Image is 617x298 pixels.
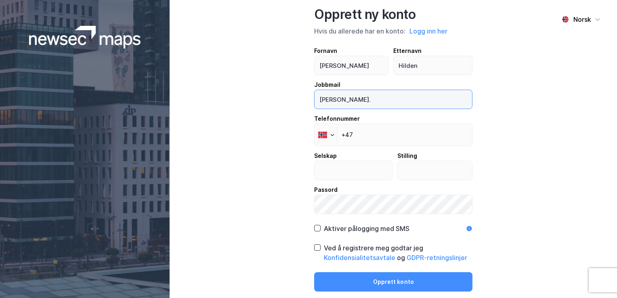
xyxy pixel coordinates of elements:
[314,185,472,195] div: Passord
[393,46,473,56] div: Etternavn
[314,272,472,292] button: Opprett konto
[314,124,472,146] input: Telefonnummer
[314,114,472,124] div: Telefonnummer
[573,15,591,24] div: Norsk
[407,26,450,36] button: Logg inn her
[314,80,472,90] div: Jobbmail
[29,26,141,48] img: logoWhite.bf58a803f64e89776f2b079ca2356427.svg
[577,259,617,298] div: Kontrollprogram for chat
[314,6,472,23] div: Opprett ny konto
[324,243,472,262] div: Ved å registrere meg godtar jeg og
[315,124,337,146] div: Norway: + 47
[577,259,617,298] iframe: Chat Widget
[314,46,388,56] div: Fornavn
[397,151,473,161] div: Stilling
[314,151,392,161] div: Selskap
[324,224,409,233] div: Aktiver pålogging med SMS
[314,26,472,36] div: Hvis du allerede har en konto:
